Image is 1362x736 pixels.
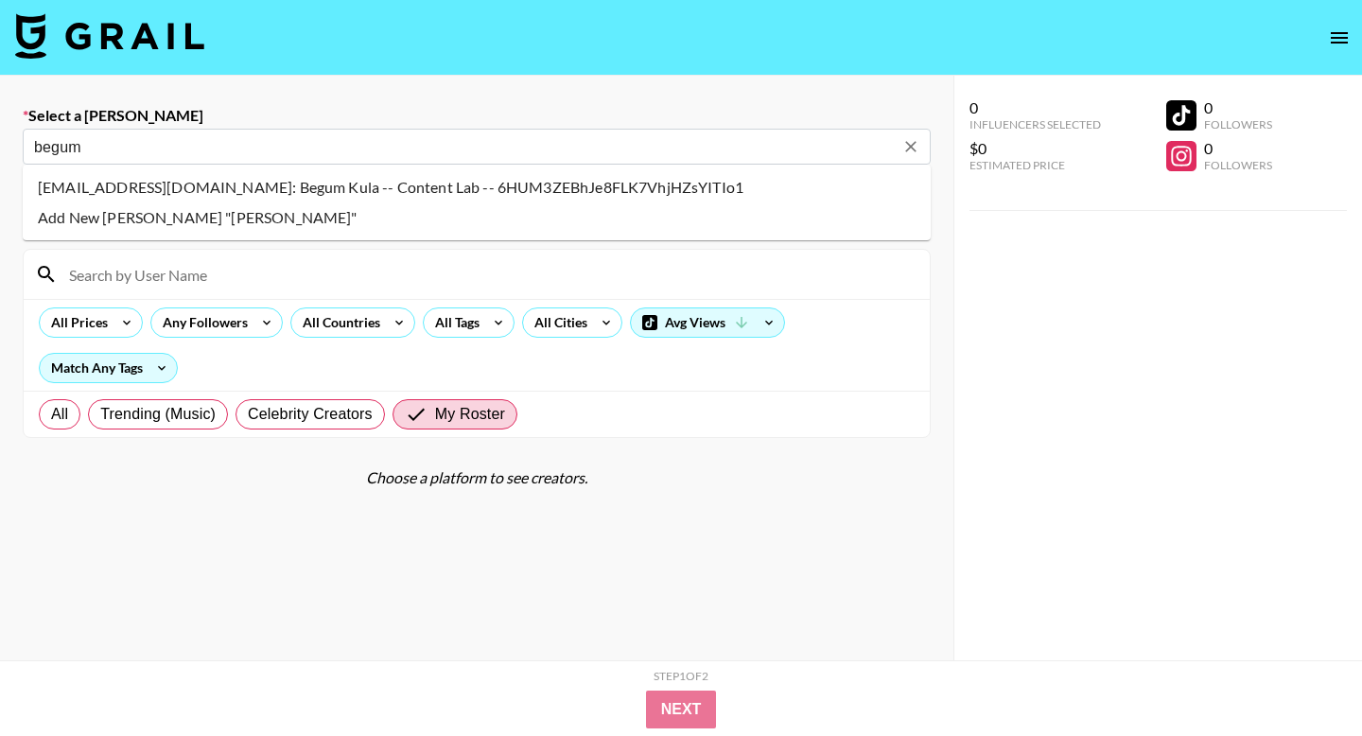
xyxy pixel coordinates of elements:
div: All Cities [523,308,591,337]
div: Estimated Price [969,158,1101,172]
div: $0 [969,139,1101,158]
div: All Countries [291,308,384,337]
label: Select a [PERSON_NAME] [23,106,931,125]
div: Avg Views [631,308,784,337]
div: Step 1 of 2 [654,669,708,683]
img: Grail Talent [15,13,204,59]
input: Search by User Name [58,259,918,289]
button: Clear [898,133,924,160]
li: Add New [PERSON_NAME] "[PERSON_NAME]" [23,202,931,233]
span: Celebrity Creators [248,403,373,426]
li: [EMAIL_ADDRESS][DOMAIN_NAME]: Begum Kula -- Content Lab -- 6HUM3ZEBhJe8FLK7VhjHZsYITIo1 [23,172,931,202]
div: All Tags [424,308,483,337]
div: All Prices [40,308,112,337]
div: Choose a platform to see creators. [23,468,931,487]
span: Trending (Music) [100,403,216,426]
div: Followers [1204,158,1272,172]
div: Influencers Selected [969,117,1101,131]
div: 0 [1204,98,1272,117]
button: Next [646,691,717,728]
div: Followers [1204,117,1272,131]
span: All [51,403,68,426]
div: 0 [969,98,1101,117]
div: Match Any Tags [40,354,177,382]
div: Any Followers [151,308,252,337]
div: 0 [1204,139,1272,158]
span: My Roster [435,403,505,426]
button: open drawer [1320,19,1358,57]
